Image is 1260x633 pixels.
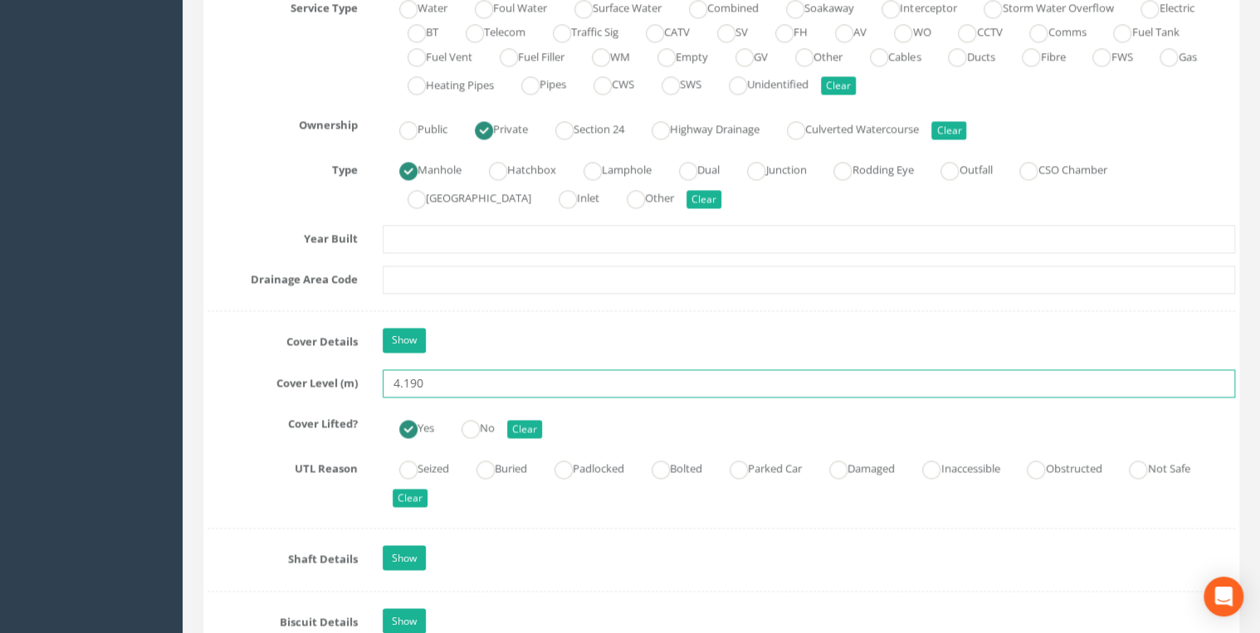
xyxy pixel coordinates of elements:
label: Obstructed [1010,455,1101,479]
label: Fuel Vent [391,42,472,66]
label: Cables [853,42,921,66]
label: WO [877,18,930,42]
a: Show [383,608,426,633]
a: Show [383,328,426,353]
label: Cover Level (m) [195,369,370,391]
label: Gas [1143,42,1196,66]
label: Junction [730,156,806,180]
label: Yes [383,414,434,438]
label: Fuel Filler [483,42,564,66]
label: Highway Drainage [635,115,759,139]
label: Biscuit Details [195,608,370,630]
label: Fibre [1005,42,1065,66]
label: Outfall [924,156,992,180]
label: Unidentified [712,71,808,95]
label: Comms [1013,18,1086,42]
label: No [445,414,495,438]
label: Private [458,115,528,139]
label: Dual [662,156,720,180]
div: Open Intercom Messenger [1204,577,1243,616]
label: WM [575,42,630,66]
label: Cover Lifted? [195,410,370,431]
button: Clear [821,76,856,95]
label: Pipes [505,71,566,95]
label: Buried [460,455,527,479]
label: Fuel Tank [1096,18,1179,42]
label: Cover Details [195,328,370,349]
label: Telecom [449,18,525,42]
label: GV [719,42,768,66]
label: Damaged [813,455,895,479]
label: Type [195,156,370,178]
button: Clear [393,489,427,507]
label: Heating Pipes [391,71,494,95]
a: Show [383,545,426,570]
label: CATV [629,18,690,42]
label: SWS [645,71,701,95]
label: Drainage Area Code [195,265,370,287]
label: SV [701,18,748,42]
label: Inaccessible [906,455,999,479]
label: [GEOGRAPHIC_DATA] [391,184,531,208]
label: Shaft Details [195,545,370,567]
label: Ownership [195,111,370,133]
label: Lamphole [567,156,652,180]
label: Other [610,184,674,208]
label: FWS [1076,42,1132,66]
label: Traffic Sig [536,18,618,42]
label: Year Built [195,225,370,246]
label: Ducts [931,42,994,66]
label: Padlocked [538,455,624,479]
label: Not Safe [1112,455,1189,479]
label: CSO Chamber [1003,156,1106,180]
label: CWS [577,71,634,95]
label: FH [759,18,808,42]
label: UTL Reason [195,455,370,476]
label: BT [391,18,438,42]
label: Rodding Eye [817,156,913,180]
label: Section 24 [539,115,624,139]
label: Hatchbox [472,156,556,180]
button: Clear [931,121,966,139]
label: CCTV [941,18,1002,42]
label: Other [779,42,842,66]
label: Parked Car [713,455,802,479]
label: Seized [383,455,449,479]
label: AV [818,18,867,42]
button: Clear [686,190,721,208]
label: Manhole [383,156,462,180]
button: Clear [507,420,542,438]
label: Bolted [635,455,702,479]
label: Public [383,115,447,139]
label: Culverted Watercourse [770,115,919,139]
label: Inlet [542,184,599,208]
label: Empty [641,42,708,66]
